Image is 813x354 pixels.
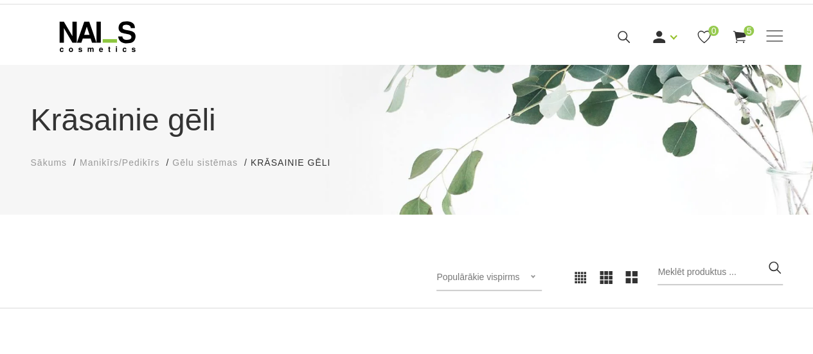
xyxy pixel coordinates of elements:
[708,26,719,36] span: 0
[80,156,159,170] a: Manikīrs/Pedikīrs
[731,29,747,45] a: 5
[172,156,238,170] a: Gēlu sistēmas
[31,97,783,143] h1: Krāsainie gēli
[172,157,238,168] span: Gēlu sistēmas
[657,260,783,285] input: Meklēt produktus ...
[696,29,712,45] a: 0
[31,157,67,168] span: Sākums
[251,156,343,170] li: Krāsainie gēli
[744,26,754,36] span: 5
[31,156,67,170] a: Sākums
[436,272,519,282] span: Populārākie vispirms
[80,157,159,168] span: Manikīrs/Pedikīrs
